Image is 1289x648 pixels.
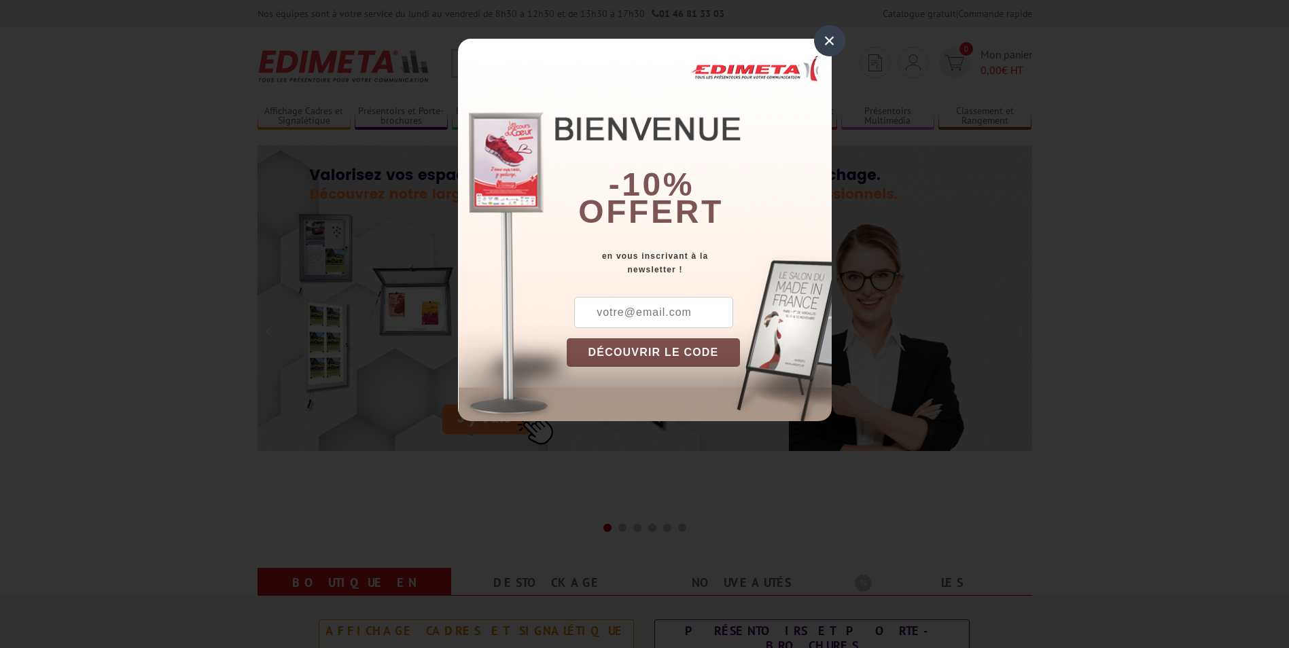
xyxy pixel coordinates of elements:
[567,249,832,276] div: en vous inscrivant à la newsletter !
[574,297,733,328] input: votre@email.com
[578,194,724,230] font: offert
[609,166,694,202] b: -10%
[814,25,845,56] div: ×
[567,338,741,367] button: DÉCOUVRIR LE CODE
